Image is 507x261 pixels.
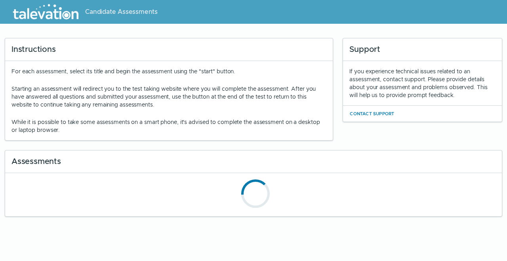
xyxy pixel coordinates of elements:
[349,109,395,118] button: Contact Support
[11,118,326,134] p: While it is possible to take some assessments on a smart phone, it's advised to complete the asse...
[85,7,158,17] span: Candidate Assessments
[5,38,333,61] div: Instructions
[11,85,326,109] p: Starting an assessment will redirect you to the test taking website where you will complete the a...
[11,67,326,134] div: For each assessment, select its title and begin the assessment using the "start" button.
[5,151,502,173] div: Assessments
[343,38,502,61] div: Support
[349,67,496,99] div: If you experience technical issues related to an assessment, contact support. Please provide deta...
[10,2,82,22] img: Talevation_Logo_Transparent_white.png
